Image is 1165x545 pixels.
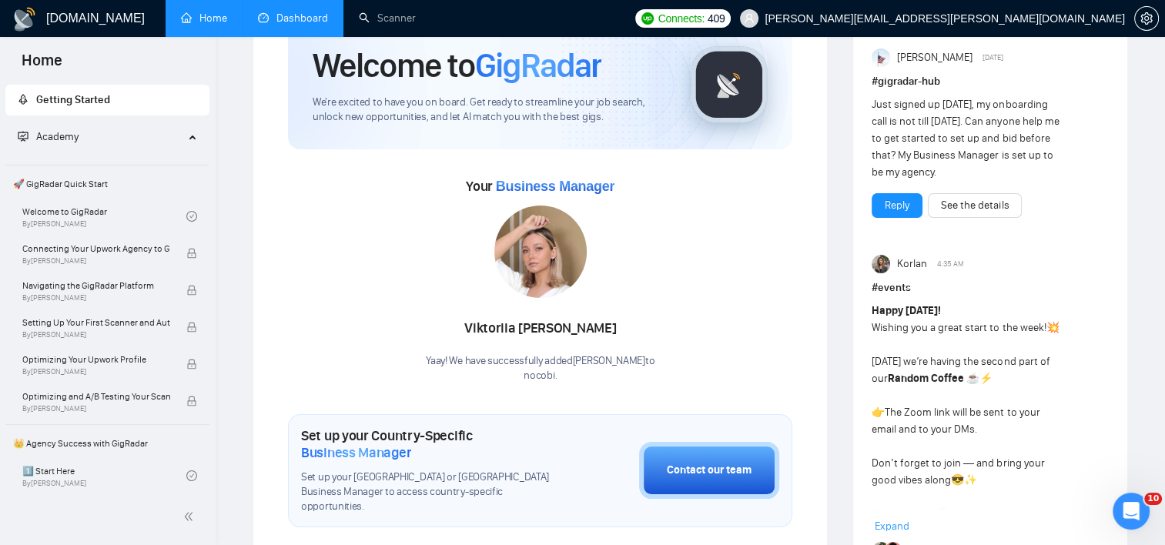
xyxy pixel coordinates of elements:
[5,85,209,115] li: Getting Started
[181,12,227,25] a: homeHome
[22,278,170,293] span: Navigating the GigRadar Platform
[186,322,197,333] span: lock
[36,130,79,143] span: Academy
[875,520,909,533] span: Expand
[872,304,941,317] strong: Happy [DATE]!
[1046,321,1059,334] span: 💥
[641,12,654,25] img: upwork-logo.png
[301,470,562,514] span: Set up your [GEOGRAPHIC_DATA] or [GEOGRAPHIC_DATA] Business Manager to access country-specific op...
[186,211,197,222] span: check-circle
[186,396,197,406] span: lock
[186,359,197,369] span: lock
[426,354,654,383] div: Yaay! We have successfully added [PERSON_NAME] to
[897,256,927,272] span: Korlan
[258,12,328,25] a: dashboardDashboard
[18,94,28,105] span: rocket
[872,255,890,273] img: Korlan
[872,48,890,67] img: Anisuzzaman Khan
[36,93,110,106] span: Getting Started
[667,462,752,479] div: Contact our team
[22,256,170,266] span: By [PERSON_NAME]
[22,293,170,303] span: By [PERSON_NAME]
[12,7,37,32] img: logo
[1134,12,1159,25] a: setting
[183,509,199,524] span: double-left
[22,315,170,330] span: Setting Up Your First Scanner and Auto-Bidder
[872,279,1109,296] h1: # events
[1135,12,1158,25] span: setting
[936,507,949,520] span: ☺️
[964,473,977,486] span: ✨
[301,427,562,461] h1: Set up your Country-Specific
[22,404,170,413] span: By [PERSON_NAME]
[708,10,725,27] span: 409
[22,241,170,256] span: Connecting Your Upwork Agency to GigRadar
[22,459,186,493] a: 1️⃣ Start HereBy[PERSON_NAME]
[928,193,1022,218] button: See the details
[475,45,601,86] span: GigRadar
[983,51,1003,65] span: [DATE]
[494,206,587,298] img: 1686859828830-18.jpg
[888,372,964,385] strong: Random Coffee
[941,197,1009,214] a: See the details
[979,372,993,385] span: ⚡
[872,406,885,419] span: 👉
[313,95,666,125] span: We're excited to have you on board. Get ready to streamline your job search, unlock new opportuni...
[7,428,208,459] span: 👑 Agency Success with GigRadar
[691,46,768,123] img: gigradar-logo.png
[885,197,909,214] a: Reply
[7,169,208,199] span: 🚀 GigRadar Quick Start
[639,442,779,499] button: Contact our team
[658,10,705,27] span: Connects:
[1134,6,1159,31] button: setting
[18,131,28,142] span: fund-projection-screen
[18,130,79,143] span: Academy
[1144,493,1162,505] span: 10
[1113,493,1150,530] iframe: Intercom live chat
[22,352,170,367] span: Optimizing Your Upwork Profile
[9,49,75,82] span: Home
[872,193,922,218] button: Reply
[966,372,979,385] span: ☕
[426,369,654,383] p: nocobi .
[186,248,197,259] span: lock
[744,13,755,24] span: user
[22,389,170,404] span: Optimizing and A/B Testing Your Scanner for Better Results
[951,473,964,486] span: 😎
[186,470,197,481] span: check-circle
[872,96,1061,181] div: Just signed up [DATE], my onboarding call is not till [DATE]. Can anyone help me to get started t...
[872,73,1109,90] h1: # gigradar-hub
[313,45,601,86] h1: Welcome to
[426,316,654,342] div: Viktoriia [PERSON_NAME]
[301,444,411,461] span: Business Manager
[937,257,964,271] span: 4:35 AM
[496,179,614,194] span: Business Manager
[186,285,197,296] span: lock
[22,330,170,339] span: By [PERSON_NAME]
[22,367,170,376] span: By [PERSON_NAME]
[359,12,416,25] a: searchScanner
[897,49,973,66] span: [PERSON_NAME]
[22,199,186,233] a: Welcome to GigRadarBy[PERSON_NAME]
[466,178,614,195] span: Your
